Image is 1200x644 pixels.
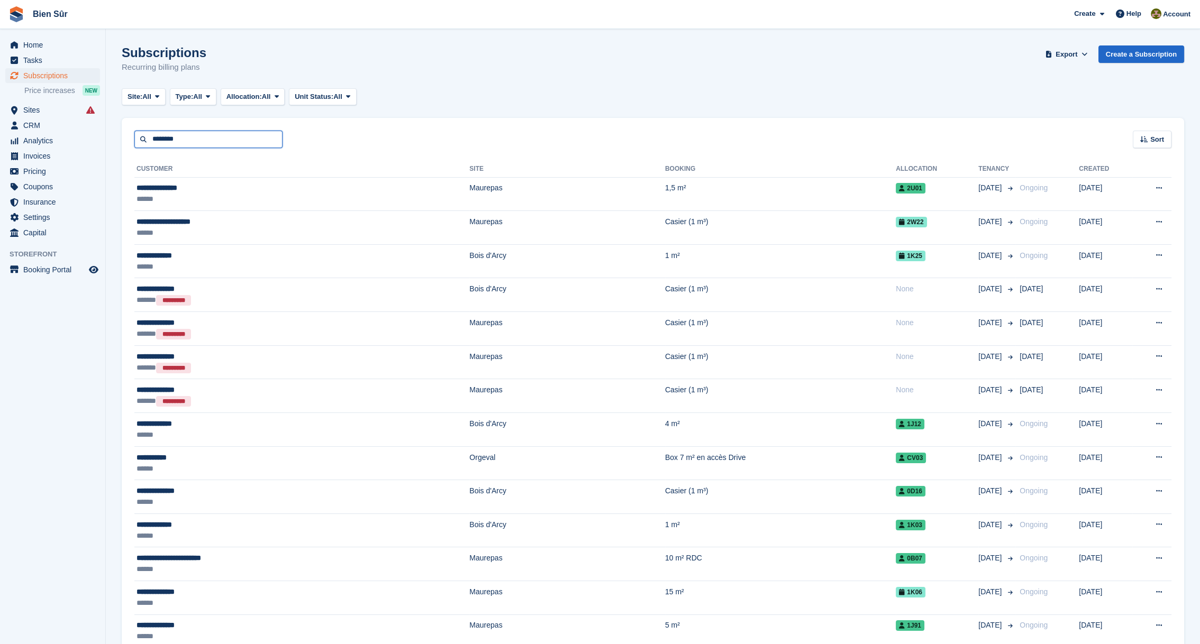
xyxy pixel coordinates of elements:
span: [DATE] [978,317,1004,328]
a: Bien Sûr [29,5,72,23]
td: Casier (1 m³) [665,211,896,245]
span: Ongoing [1020,520,1048,529]
span: 1J12 [896,419,924,429]
td: Casier (1 m³) [665,278,896,312]
a: Price increases NEW [24,85,100,96]
span: Booking Portal [23,262,87,277]
button: Type: All [170,88,216,106]
th: Customer [134,161,469,178]
div: None [896,317,978,328]
span: Storefront [10,249,105,260]
span: Sort [1150,134,1164,145]
span: [DATE] [978,384,1004,395]
td: [DATE] [1079,547,1132,581]
span: Ongoing [1020,486,1048,495]
a: menu [5,195,100,209]
span: Ongoing [1020,587,1048,596]
td: Maurepas [469,547,665,581]
a: menu [5,38,100,52]
a: menu [5,262,100,277]
span: Account [1163,9,1190,20]
span: Type: [176,91,194,102]
span: [DATE] [978,485,1004,496]
span: Help [1126,8,1141,19]
td: Maurepas [469,211,665,245]
i: Smart entry sync failures have occurred [86,106,95,114]
th: Tenancy [978,161,1015,178]
td: Maurepas [469,177,665,211]
span: Site: [128,91,142,102]
td: [DATE] [1079,244,1132,278]
span: [DATE] [978,519,1004,530]
td: 4 m² [665,413,896,447]
a: menu [5,225,100,240]
span: 2W22 [896,217,926,227]
button: Export [1043,45,1090,63]
td: Box 7 m² en accès Drive [665,446,896,480]
span: Pricing [23,164,87,179]
span: [DATE] [978,351,1004,362]
td: [DATE] [1079,278,1132,312]
td: Maurepas [469,345,665,379]
th: Booking [665,161,896,178]
span: All [142,91,151,102]
td: Bois d'Arcy [469,480,665,514]
a: menu [5,179,100,194]
button: Unit Status: All [289,88,356,106]
span: Ongoing [1020,419,1048,428]
span: CV03 [896,453,926,463]
span: Ongoing [1020,453,1048,462]
td: Bois d'Arcy [469,513,665,547]
a: menu [5,133,100,148]
span: [DATE] [978,620,1004,631]
td: Maurepas [469,379,665,413]
td: Casier (1 m³) [665,480,896,514]
span: Coupons [23,179,87,194]
td: [DATE] [1079,177,1132,211]
button: Allocation: All [221,88,285,106]
a: menu [5,210,100,225]
span: Analytics [23,133,87,148]
td: [DATE] [1079,379,1132,413]
a: menu [5,53,100,68]
a: menu [5,103,100,117]
td: Casier (1 m³) [665,345,896,379]
span: Unit Status: [295,91,333,102]
span: CRM [23,118,87,133]
span: 2U01 [896,183,925,194]
span: Tasks [23,53,87,68]
a: Create a Subscription [1098,45,1184,63]
td: Bois d'Arcy [469,244,665,278]
span: Create [1074,8,1095,19]
td: 1 m² [665,513,896,547]
td: 10 m² RDC [665,547,896,581]
span: Ongoing [1020,183,1048,192]
span: All [333,91,342,102]
a: menu [5,118,100,133]
span: All [262,91,271,102]
th: Allocation [896,161,978,178]
span: 0D16 [896,486,925,496]
td: Orgeval [469,446,665,480]
a: menu [5,149,100,163]
span: [DATE] [978,418,1004,429]
td: Casier (1 m³) [665,312,896,346]
span: Home [23,38,87,52]
span: [DATE] [1020,385,1043,394]
td: [DATE] [1079,413,1132,447]
span: Sites [23,103,87,117]
span: [DATE] [1020,284,1043,293]
span: Ongoing [1020,251,1048,260]
span: [DATE] [978,250,1004,261]
td: [DATE] [1079,345,1132,379]
div: None [896,384,978,395]
span: [DATE] [978,586,1004,597]
td: [DATE] [1079,446,1132,480]
span: [DATE] [1020,318,1043,327]
span: [DATE] [978,452,1004,463]
td: 15 m² [665,581,896,615]
th: Site [469,161,665,178]
div: None [896,283,978,295]
span: All [193,91,202,102]
div: None [896,351,978,362]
